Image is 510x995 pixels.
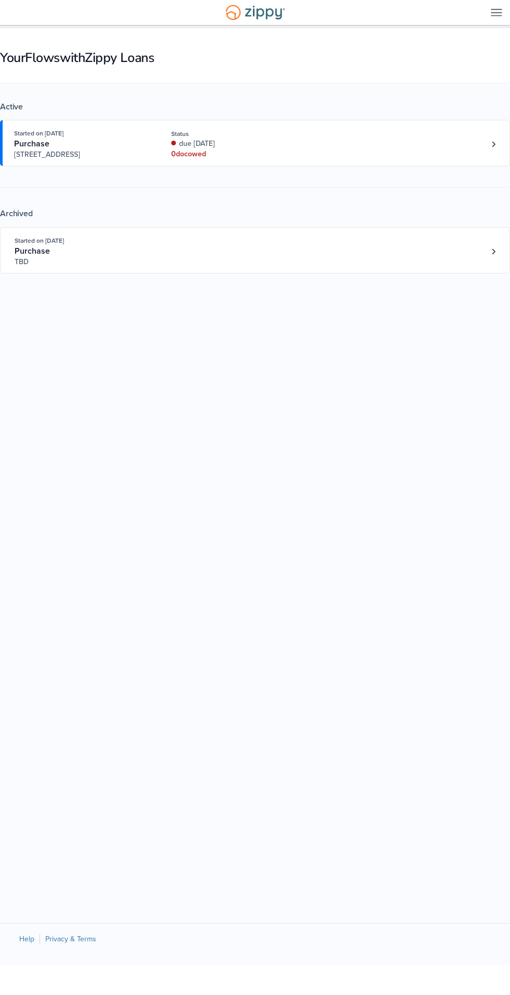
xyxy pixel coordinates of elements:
span: [STREET_ADDRESS] [14,150,148,160]
span: Purchase [14,139,49,149]
span: Purchase [15,246,50,256]
div: Status [171,129,289,139]
span: Started on [DATE] [14,130,63,137]
a: Privacy & Terms [45,935,96,943]
a: Loan number 4211164 [486,136,501,152]
div: 0 doc owed [171,149,289,159]
a: Help [19,935,34,943]
span: TBD [15,257,148,267]
a: Loan number 4161085 [486,244,501,259]
div: due [DATE] [171,139,289,149]
span: Started on [DATE] [15,237,64,244]
img: Mobile Dropdown Menu [491,8,502,16]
